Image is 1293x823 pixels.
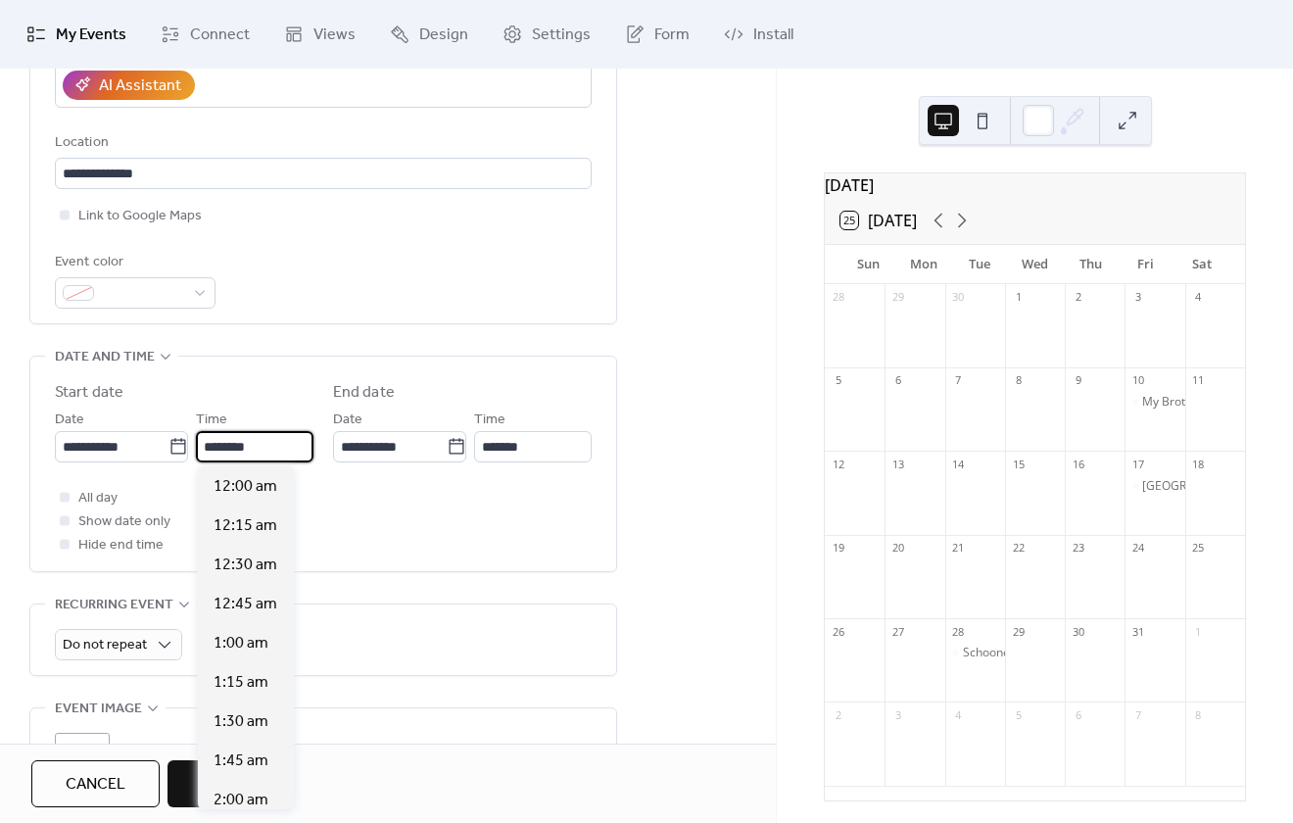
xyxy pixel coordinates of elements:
[214,710,268,734] span: 1:30 am
[333,381,395,405] div: End date
[1071,624,1085,639] div: 30
[831,457,845,471] div: 12
[753,24,793,47] span: Install
[1191,290,1206,305] div: 4
[333,409,362,432] span: Date
[1191,541,1206,556] div: 25
[890,541,905,556] div: 20
[1071,457,1085,471] div: 16
[951,541,966,556] div: 21
[99,74,181,98] div: AI Assistant
[56,24,126,47] span: My Events
[1130,707,1145,722] div: 7
[214,554,277,577] span: 12:30 am
[196,409,227,432] span: Time
[63,71,195,100] button: AI Assistant
[896,245,952,284] div: Mon
[963,645,1066,661] div: Schooner's of Irmo
[214,750,268,773] span: 1:45 am
[12,8,141,61] a: My Events
[890,290,905,305] div: 29
[190,24,250,47] span: Connect
[1007,245,1063,284] div: Wed
[55,733,110,788] div: ;
[78,534,164,557] span: Hide end time
[840,245,896,284] div: Sun
[951,290,966,305] div: 30
[1173,245,1229,284] div: Sat
[55,409,84,432] span: Date
[474,409,505,432] span: Time
[825,173,1245,197] div: [DATE]
[1142,394,1254,411] div: My Brother's Tavern
[831,290,845,305] div: 28
[951,624,966,639] div: 28
[890,457,905,471] div: 13
[1071,373,1085,388] div: 9
[78,510,170,534] span: Show date only
[269,8,370,61] a: Views
[55,251,212,274] div: Event color
[831,707,845,722] div: 2
[951,707,966,722] div: 4
[890,707,905,722] div: 3
[214,632,268,655] span: 1:00 am
[951,457,966,471] div: 14
[951,373,966,388] div: 7
[419,24,468,47] span: Design
[834,207,924,234] button: 25[DATE]
[709,8,808,61] a: Install
[890,373,905,388] div: 6
[1063,245,1119,284] div: Thu
[831,624,845,639] div: 26
[375,8,483,61] a: Design
[488,8,605,61] a: Settings
[1011,541,1026,556] div: 22
[654,24,690,47] span: Form
[1130,624,1145,639] div: 31
[1011,624,1026,639] div: 29
[214,671,268,695] span: 1:15 am
[1130,290,1145,305] div: 3
[168,760,272,807] button: Save
[1191,624,1206,639] div: 1
[831,541,845,556] div: 19
[1011,373,1026,388] div: 8
[78,205,202,228] span: Link to Google Maps
[146,8,264,61] a: Connect
[951,245,1007,284] div: Tue
[1011,457,1026,471] div: 15
[1125,394,1184,411] div: My Brother's Tavern
[313,24,356,47] span: Views
[55,346,155,369] span: Date and time
[1011,290,1026,305] div: 1
[1191,457,1206,471] div: 18
[78,487,118,510] span: All day
[945,645,1005,661] div: Schooner's of Irmo
[890,624,905,639] div: 27
[214,514,277,538] span: 12:15 am
[1130,373,1145,388] div: 10
[55,698,142,721] span: Event image
[1125,478,1184,495] div: Horse Creek Tavern
[214,475,277,499] span: 12:00 am
[31,760,160,807] button: Cancel
[831,373,845,388] div: 5
[1071,290,1085,305] div: 2
[1071,541,1085,556] div: 23
[55,594,173,617] span: Recurring event
[63,632,147,658] span: Do not repeat
[532,24,591,47] span: Settings
[1142,478,1261,495] div: [GEOGRAPHIC_DATA]
[1071,707,1085,722] div: 6
[1130,457,1145,471] div: 17
[55,131,588,155] div: Location
[1130,541,1145,556] div: 24
[1191,373,1206,388] div: 11
[55,381,123,405] div: Start date
[66,773,125,797] span: Cancel
[214,593,277,616] span: 12:45 am
[610,8,704,61] a: Form
[1191,707,1206,722] div: 8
